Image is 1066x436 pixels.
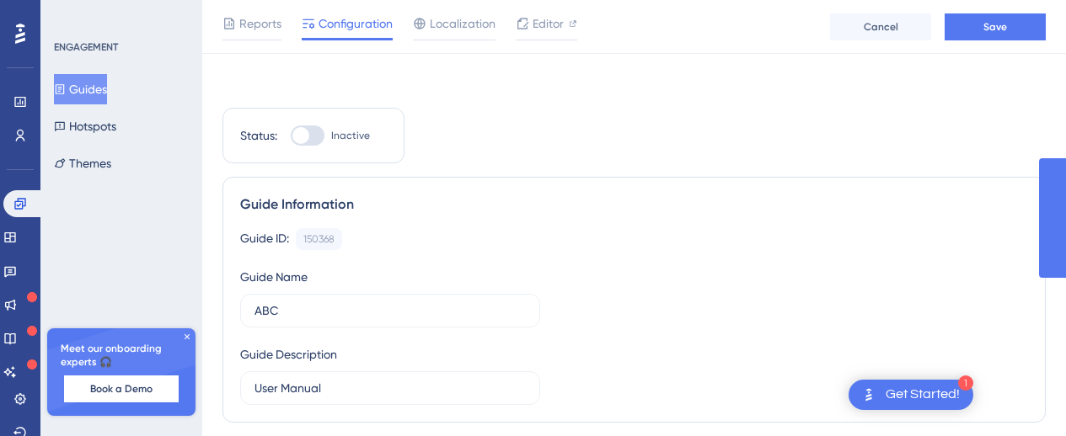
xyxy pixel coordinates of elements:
div: Guide Name [240,267,308,287]
img: launcher-image-alternative-text [859,385,879,405]
iframe: UserGuiding AI Assistant Launcher [995,370,1046,420]
span: Inactive [331,129,370,142]
span: Save [983,20,1007,34]
button: Cancel [830,13,931,40]
span: Reports [239,13,281,34]
div: Guide ID: [240,228,289,250]
span: Book a Demo [90,382,153,396]
div: Guide Description [240,344,337,364]
button: Hotspots [54,111,116,141]
input: Type your Guide’s Description here [254,379,526,397]
button: Guides [54,74,107,104]
button: Themes [54,148,111,178]
span: Editor [533,13,564,34]
span: Configuration [319,13,393,34]
div: 150368 [303,232,335,246]
button: Save [945,13,1046,40]
span: Cancel [864,20,898,34]
div: ENGAGEMENT [54,40,118,54]
div: 1 [958,375,973,391]
span: Meet our onboarding experts 🎧 [61,342,182,369]
button: Book a Demo [64,375,179,402]
input: Type your Guide’s Name here [254,301,526,320]
span: Localization [430,13,496,34]
div: Status: [240,125,277,146]
div: Guide Information [240,194,1028,215]
div: Get Started! [886,385,960,404]
div: Open Get Started! checklist, remaining modules: 1 [849,380,973,410]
